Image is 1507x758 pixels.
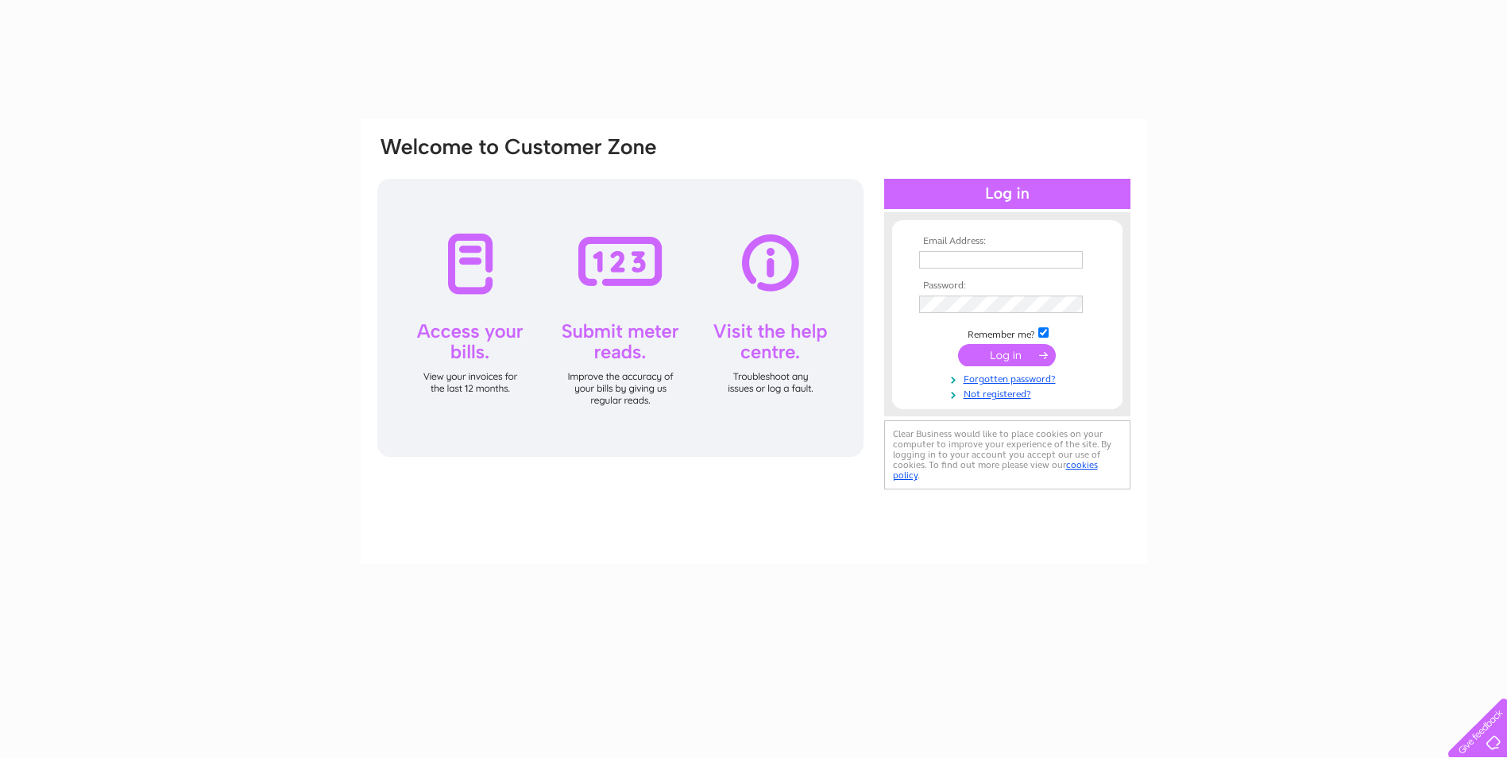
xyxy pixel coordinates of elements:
[884,420,1130,489] div: Clear Business would like to place cookies on your computer to improve your experience of the sit...
[919,385,1099,400] a: Not registered?
[958,344,1056,366] input: Submit
[893,459,1098,481] a: cookies policy
[915,325,1099,341] td: Remember me?
[915,280,1099,292] th: Password:
[919,370,1099,385] a: Forgotten password?
[915,236,1099,247] th: Email Address:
